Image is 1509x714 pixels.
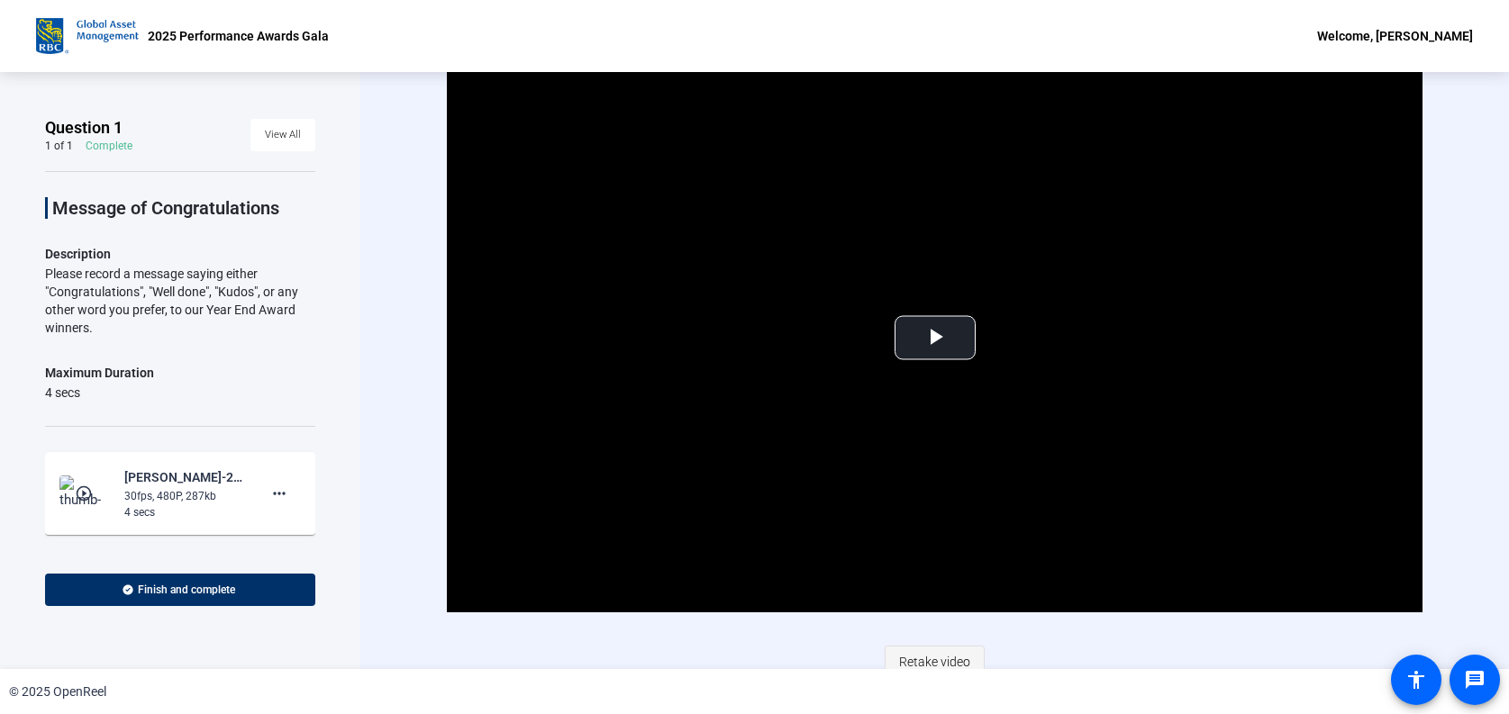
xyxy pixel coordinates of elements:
div: Please record a message saying either "Congratulations", "Well done", "Kudos", or any other word ... [45,265,315,337]
div: [PERSON_NAME]-2025 Performance Awards Gala - Congratul-2025 Performance Awards Gala-1757082322525... [124,466,245,488]
mat-icon: more_horiz [268,483,290,504]
button: Retake video [885,646,985,678]
span: Retake video [899,645,970,679]
div: 4 secs [124,504,245,520]
div: 30fps, 480P, 287kb [124,488,245,504]
div: Welcome, [PERSON_NAME] [1317,25,1473,47]
span: Question 1 [45,117,123,139]
mat-icon: play_circle_outline [75,484,96,502]
div: 4 secs [45,384,154,402]
p: Message of Congratulations [52,197,315,219]
mat-icon: message [1464,669,1486,691]
img: OpenReel logo [36,18,139,54]
span: Finish and complete [138,583,235,597]
div: Maximum Duration [45,362,154,384]
div: Complete [86,139,132,153]
p: Description [45,243,315,265]
img: thumb-nail [59,475,113,511]
div: © 2025 OpenReel [9,682,106,701]
div: Video Player [447,63,1423,612]
button: Finish and complete [45,574,315,606]
span: View All [265,122,301,149]
button: View All [250,119,315,151]
p: 2025 Performance Awards Gala [148,25,329,47]
div: 1 of 1 [45,139,73,153]
button: Play Video [895,315,976,359]
mat-icon: accessibility [1405,669,1427,691]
